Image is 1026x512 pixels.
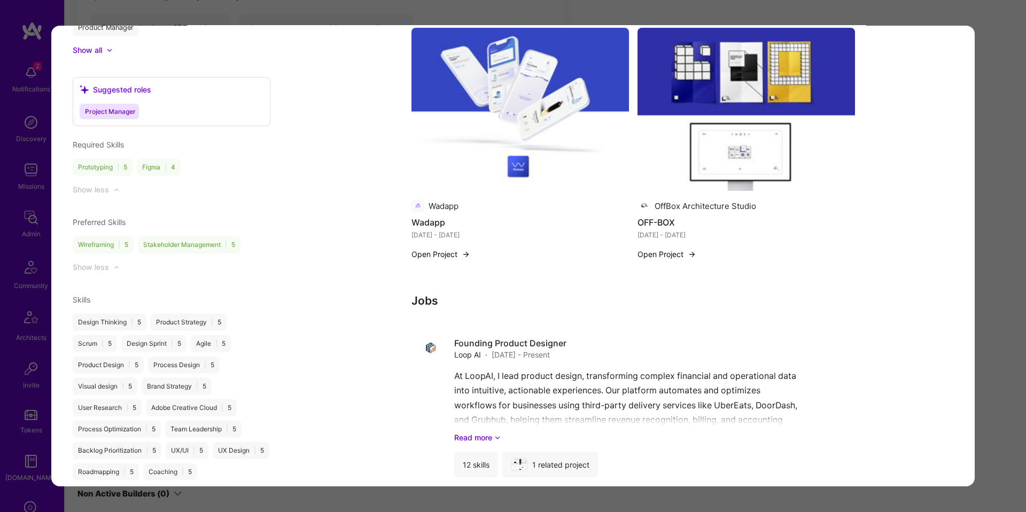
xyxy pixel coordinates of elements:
div: Stakeholder Management 5 [138,236,240,253]
div: Scrum 5 [73,335,117,352]
div: 1 related project [502,452,598,477]
div: Design Thinking 5 [73,314,146,331]
div: Roadmapping 5 [73,463,139,480]
img: Loop AI [512,460,526,470]
div: Product Design 5 [73,356,144,374]
div: Show all [73,45,102,56]
h4: Founding Product Designer [454,337,566,349]
div: [DATE] - [DATE] [638,229,855,241]
span: | [211,318,213,327]
div: Product Analytics 4 [150,485,229,502]
div: Show less [73,184,109,195]
span: | [126,404,128,412]
span: | [131,318,133,327]
div: modal [51,26,975,486]
i: icon ArrowDownSecondaryDark [494,432,501,443]
h3: Jobs [411,294,855,307]
img: Wadapp [411,28,629,191]
div: Prototyping 5 [73,159,133,176]
div: UX Design 5 [213,442,269,459]
button: Open Project [638,249,696,260]
div: Figma 4 [137,159,181,176]
div: Process Design 5 [148,356,220,374]
span: | [117,163,119,172]
span: | [145,425,147,433]
span: [DATE] - Present [492,349,550,360]
img: OFF-BOX [638,28,855,191]
span: | [128,361,130,369]
div: OffBox Architecture Studio [655,200,756,212]
span: · [485,349,487,360]
div: Coaching 5 [143,463,197,480]
span: | [225,241,227,249]
div: 12 skills [454,452,498,477]
div: Design Systems 5 [73,485,146,502]
span: | [221,404,223,412]
div: Team Leadership 5 [165,421,242,438]
a: Read more [454,432,846,443]
span: | [123,468,126,476]
img: Company logo [411,199,424,212]
span: | [102,339,104,348]
div: Process Optimization 5 [73,421,161,438]
div: UX/UI 5 [166,442,208,459]
img: arrow-right [688,250,696,259]
h4: OFF-BOX [638,215,855,229]
h4: Wadapp [411,215,629,229]
div: Suggested roles [80,84,151,95]
img: Company logo [638,199,650,212]
div: Show less [73,262,109,273]
span: | [182,468,184,476]
span: | [196,382,198,391]
span: | [118,241,120,249]
div: User Research 5 [73,399,142,416]
div: Product Manager [73,19,139,36]
div: Wireframing 5 [73,236,134,253]
span: Loop AI [454,349,481,360]
div: Product Strategy 5 [151,314,227,331]
div: Wadapp [429,200,458,212]
span: Required Skills [73,140,124,149]
div: Agile 5 [191,335,231,352]
button: Open Project [411,249,470,260]
img: Company logo [420,337,441,359]
span: | [226,425,228,433]
div: Adobe Creative Cloud 5 [146,399,237,416]
span: | [171,339,173,348]
div: Brand Strategy 5 [142,378,212,395]
span: | [146,446,148,455]
span: | [204,361,206,369]
div: Visual design 5 [73,378,137,395]
span: | [165,163,167,172]
span: | [254,446,256,455]
div: Backlog Prioritization 5 [73,442,161,459]
span: | [215,339,217,348]
i: icon SuggestedTeams [80,85,89,94]
span: Preferred Skills [73,218,126,227]
div: [DATE] - [DATE] [411,229,629,241]
span: | [122,382,124,391]
img: arrow-right [462,250,470,259]
span: Project Manager [85,107,136,115]
span: Skills [73,295,90,304]
span: | [193,446,195,455]
div: Design Sprint 5 [121,335,186,352]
